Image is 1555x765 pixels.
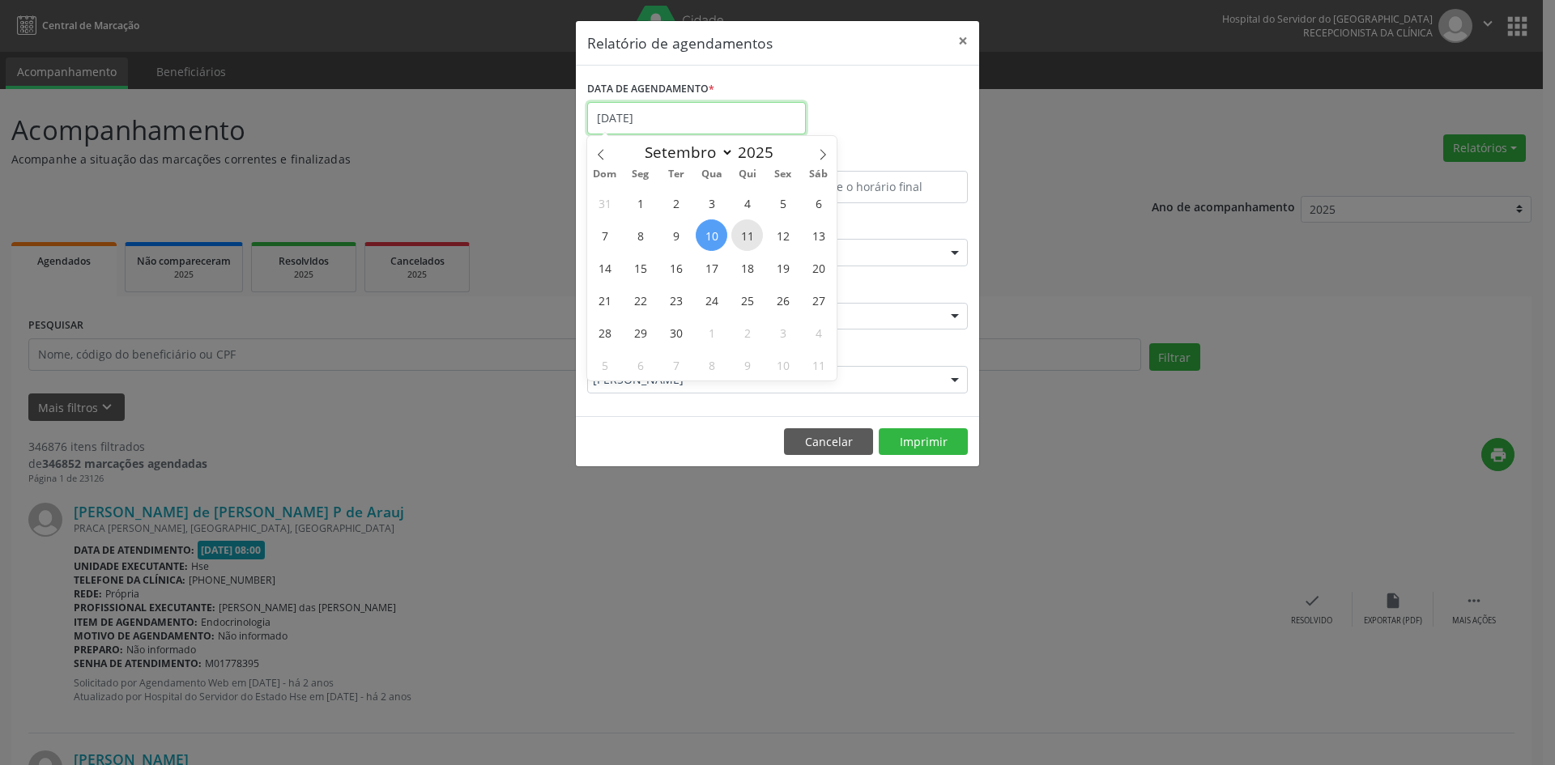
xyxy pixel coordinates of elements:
label: ATÉ [782,146,968,171]
span: Setembro 29, 2025 [624,317,656,348]
span: Qui [730,169,765,180]
span: Qua [694,169,730,180]
span: Setembro 1, 2025 [624,187,656,219]
span: Outubro 2, 2025 [731,317,763,348]
span: Setembro 10, 2025 [696,219,727,251]
span: Setembro 19, 2025 [767,252,799,283]
h5: Relatório de agendamentos [587,32,773,53]
span: Setembro 24, 2025 [696,284,727,316]
span: Seg [623,169,658,180]
span: Setembro 13, 2025 [803,219,834,251]
span: Setembro 7, 2025 [589,219,620,251]
span: Setembro 22, 2025 [624,284,656,316]
span: Setembro 21, 2025 [589,284,620,316]
span: Setembro 25, 2025 [731,284,763,316]
span: Agosto 31, 2025 [589,187,620,219]
input: Selecione uma data ou intervalo [587,102,806,134]
span: Ter [658,169,694,180]
span: Setembro 26, 2025 [767,284,799,316]
span: Outubro 10, 2025 [767,349,799,380]
span: Outubro 4, 2025 [803,317,834,348]
span: Setembro 28, 2025 [589,317,620,348]
span: Setembro 15, 2025 [624,252,656,283]
span: Sáb [801,169,837,180]
span: Setembro 18, 2025 [731,252,763,283]
span: Setembro 16, 2025 [660,252,692,283]
span: Setembro 17, 2025 [696,252,727,283]
span: Outubro 7, 2025 [660,349,692,380]
span: Setembro 30, 2025 [660,317,692,348]
span: Outubro 3, 2025 [767,317,799,348]
input: Year [734,142,787,163]
span: Setembro 2, 2025 [660,187,692,219]
span: Setembro 12, 2025 [767,219,799,251]
span: Setembro 20, 2025 [803,252,834,283]
span: Outubro 5, 2025 [589,349,620,380]
button: Imprimir [879,428,968,456]
span: Dom [587,169,623,180]
select: Month [637,141,734,164]
span: Setembro 5, 2025 [767,187,799,219]
span: Outubro 6, 2025 [624,349,656,380]
span: Outubro 1, 2025 [696,317,727,348]
button: Cancelar [784,428,873,456]
button: Close [947,21,979,61]
span: Outubro 8, 2025 [696,349,727,380]
span: Outubro 11, 2025 [803,349,834,380]
span: Setembro 6, 2025 [803,187,834,219]
label: DATA DE AGENDAMENTO [587,77,714,102]
span: Setembro 27, 2025 [803,284,834,316]
span: Setembro 3, 2025 [696,187,727,219]
span: Setembro 23, 2025 [660,284,692,316]
span: Setembro 11, 2025 [731,219,763,251]
input: Selecione o horário final [782,171,968,203]
span: Outubro 9, 2025 [731,349,763,380]
span: Setembro 8, 2025 [624,219,656,251]
span: Sex [765,169,801,180]
span: Setembro 9, 2025 [660,219,692,251]
span: Setembro 4, 2025 [731,187,763,219]
span: Setembro 14, 2025 [589,252,620,283]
